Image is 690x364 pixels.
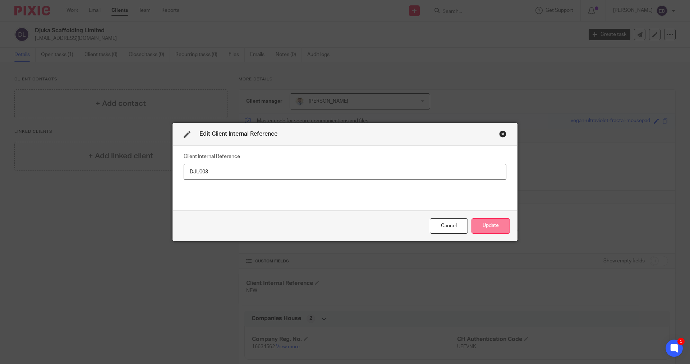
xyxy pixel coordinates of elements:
[677,338,685,345] div: 1
[430,218,468,234] div: Close this dialog window
[184,153,240,160] label: Client Internal Reference
[499,130,506,137] div: Close this dialog window
[199,131,277,137] span: Edit Client Internal Reference
[471,218,510,234] button: Update
[184,164,506,180] input: Client Internal Reference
